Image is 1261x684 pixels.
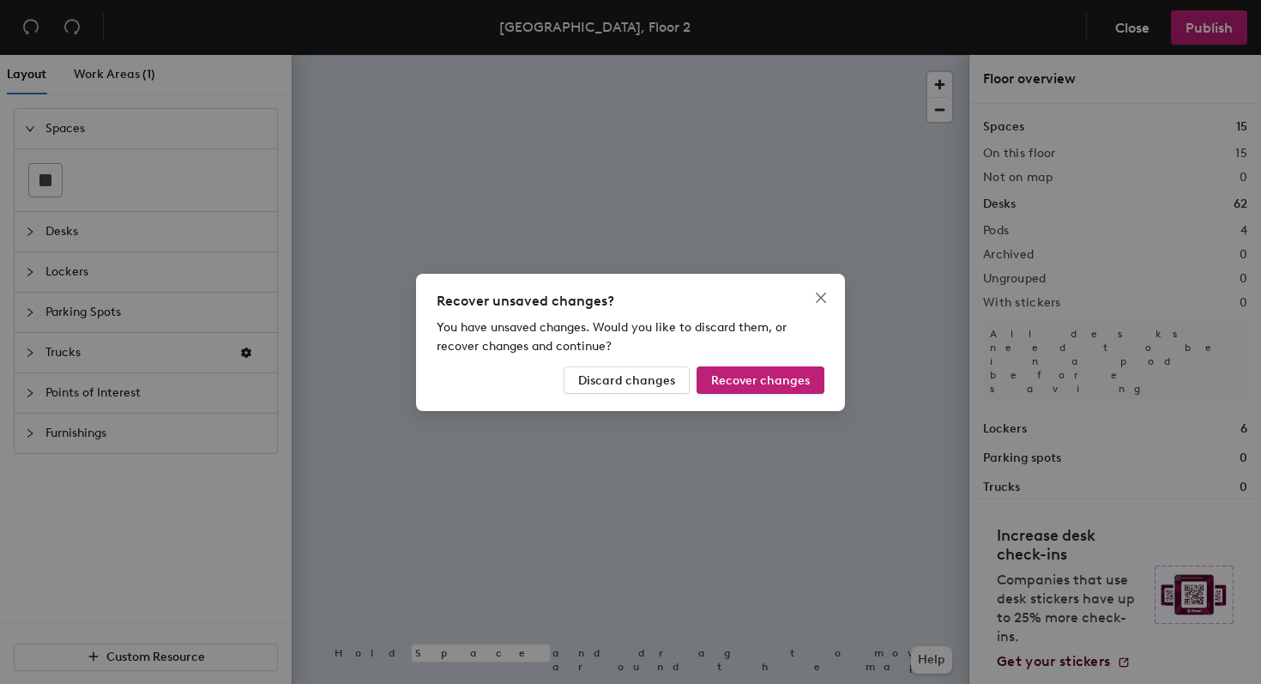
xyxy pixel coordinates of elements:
[807,284,835,312] button: Close
[807,291,835,305] span: Close
[564,366,690,394] button: Discard changes
[697,366,824,394] button: Recover changes
[437,320,787,354] span: You have unsaved changes. Would you like to discard them, or recover changes and continue?
[711,372,810,387] span: Recover changes
[437,291,824,312] div: Recover unsaved changes?
[814,291,828,305] span: close
[578,372,675,387] span: Discard changes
